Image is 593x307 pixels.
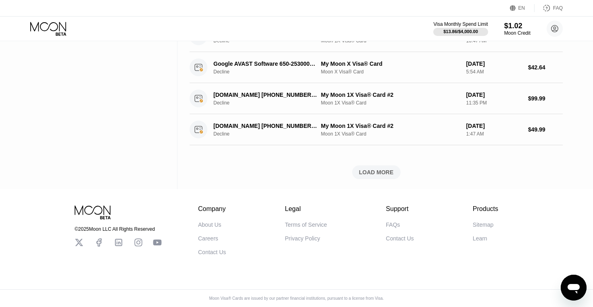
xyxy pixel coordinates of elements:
div: FAQ [535,4,563,12]
div: Privacy Policy [285,235,320,242]
div: Moon X Visa® Card [321,69,460,75]
div: Sitemap [473,221,493,228]
div: Contact Us [198,249,226,255]
div: [DOMAIN_NAME] [PHONE_NUMBER] US [213,123,318,129]
div: 5:54 AM [466,69,522,75]
div: $1.02 [504,22,530,30]
div: [DATE] [466,92,522,98]
div: Careers [198,235,218,242]
div: My Moon 1X Visa® Card #2 [321,92,460,98]
div: Visa Monthly Spend Limit$13.86/$4,000.00 [433,21,488,36]
div: 11:35 PM [466,100,522,106]
div: EN [518,5,525,11]
div: Moon Credit [504,30,530,36]
div: Decline [213,69,326,75]
div: Decline [213,100,326,106]
div: $42.64 [528,64,563,71]
div: $49.99 [528,126,563,133]
div: [DOMAIN_NAME] [PHONE_NUMBER] USDeclineMy Moon 1X Visa® Card #2Moon 1X Visa® Card[DATE]11:35 PM$99.99 [190,83,563,114]
div: FAQs [386,221,400,228]
div: Contact Us [386,235,414,242]
div: EN [510,4,535,12]
div: Products [473,205,498,213]
div: $99.99 [528,95,563,102]
div: Moon 1X Visa® Card [321,131,460,137]
div: [DOMAIN_NAME] [PHONE_NUMBER] US [213,92,318,98]
div: [DOMAIN_NAME] [PHONE_NUMBER] USDeclineMy Moon 1X Visa® Card #2Moon 1X Visa® Card[DATE]1:47 AM$49.99 [190,114,563,145]
div: My Moon X Visa® Card [321,61,460,67]
div: Visa Monthly Spend Limit [433,21,488,27]
div: Moon 1X Visa® Card [321,100,460,106]
div: LOAD MORE [359,169,394,176]
div: Learn [473,235,487,242]
div: $13.86 / $4,000.00 [443,29,478,34]
div: 1:47 AM [466,131,522,137]
div: [DATE] [466,123,522,129]
div: My Moon 1X Visa® Card #2 [321,123,460,129]
div: © 2025 Moon LLC All Rights Reserved [75,226,162,232]
div: [DATE] [466,61,522,67]
div: Moon Visa® Cards are issued by our partner financial institutions, pursuant to a license from Visa. [203,296,390,301]
div: Decline [213,131,326,137]
div: Company [198,205,226,213]
div: $1.02Moon Credit [504,22,530,36]
div: LOAD MORE [190,165,563,179]
div: Google AVAST Software 650-2530000 USDeclineMy Moon X Visa® CardMoon X Visa® Card[DATE]5:54 AM$42.64 [190,52,563,83]
div: Terms of Service [285,221,327,228]
div: Legal [285,205,327,213]
div: About Us [198,221,221,228]
div: Google AVAST Software 650-2530000 US [213,61,318,67]
iframe: Button to launch messaging window [561,275,587,301]
div: Support [386,205,414,213]
div: FAQ [553,5,563,11]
